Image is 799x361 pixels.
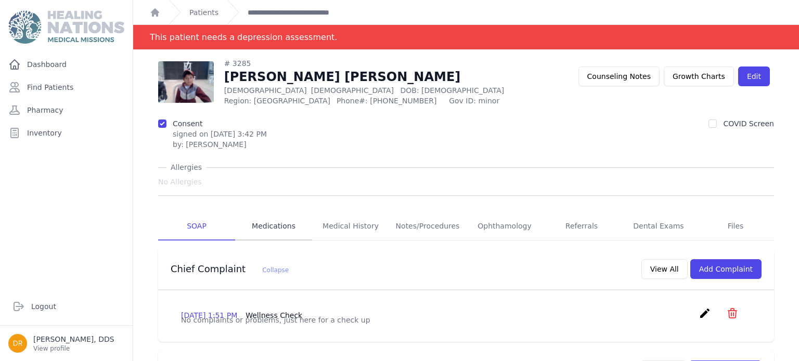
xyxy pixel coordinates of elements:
img: zNjziczBmPhhTDIf3xgK2NTXr9AfWgz2jcYzAaUvV6DIY1ZVlSVB5b6BsbXG7f+P8BLbawEAY8pqkAAAAldEVYdGRhdGU6Y3J... [158,61,214,103]
a: Edit [738,66,770,86]
a: Inventory [4,123,128,143]
a: create [699,312,714,322]
a: Growth Charts [664,66,734,86]
a: Patients [189,7,218,18]
img: Medical Missions EMR [8,10,124,44]
div: by: [PERSON_NAME] [173,139,267,150]
p: View profile [33,344,114,353]
a: Find Patients [4,77,128,98]
a: Medical History [312,212,389,240]
a: Ophthamology [466,212,543,240]
a: Dental Exams [620,212,697,240]
a: Dashboard [4,54,128,75]
span: Region: [GEOGRAPHIC_DATA] [224,96,330,106]
a: Medications [235,212,312,240]
a: [PERSON_NAME], DDS View profile [8,334,124,353]
h3: Chief Complaint [171,263,289,275]
div: Notification [133,25,799,50]
span: [DEMOGRAPHIC_DATA] [311,86,394,95]
p: [PERSON_NAME], DDS [33,334,114,344]
button: View All [641,259,688,279]
p: signed on [DATE] 3:42 PM [173,129,267,139]
p: No complaints or problems, just here for a check up [181,315,751,325]
span: Gov ID: minor [449,96,561,106]
a: Referrals [543,212,620,240]
div: # 3285 [224,58,562,69]
a: Files [697,212,774,240]
button: Add Complaint [690,259,762,279]
nav: Tabs [158,212,774,240]
div: This patient needs a depression assessment. [150,25,337,49]
span: DOB: [DEMOGRAPHIC_DATA] [400,86,504,95]
button: Counseling Notes [578,66,660,86]
span: Collapse [262,266,289,274]
a: SOAP [158,212,235,240]
a: Pharmacy [4,100,128,121]
span: Phone#: [PHONE_NUMBER] [337,96,443,106]
span: No Allergies [158,177,202,187]
label: Consent [173,119,202,128]
i: create [699,307,711,319]
span: Allergies [166,162,206,172]
a: Notes/Procedures [389,212,466,240]
p: [DEMOGRAPHIC_DATA] [224,85,562,96]
h1: [PERSON_NAME] [PERSON_NAME] [224,69,562,85]
label: COVID Screen [723,119,774,128]
p: [DATE] 1:51 PM [181,310,302,320]
span: Wellness Check [246,311,302,319]
a: Logout [8,296,124,317]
